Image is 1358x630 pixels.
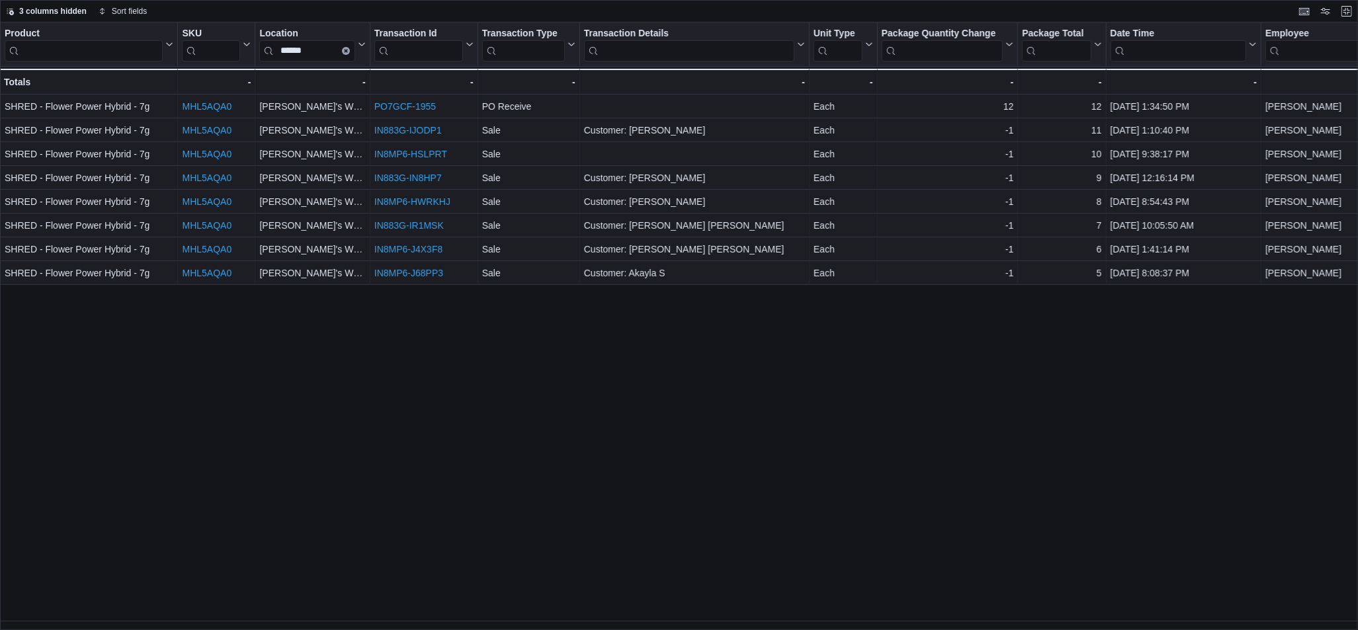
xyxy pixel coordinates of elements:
[814,74,873,90] div: -
[482,146,575,162] div: Sale
[814,194,873,210] div: Each
[1111,74,1257,90] div: -
[259,28,355,40] div: Location
[814,28,863,61] div: Unit Type
[1022,146,1101,162] div: 10
[482,28,575,61] button: Transaction Type
[1339,3,1355,19] button: Exit fullscreen
[1022,28,1091,40] div: Package Total
[259,146,365,162] div: [PERSON_NAME]'s Weston
[584,28,794,61] div: Transaction Details
[182,28,240,40] div: SKU
[342,47,350,55] button: Clear input
[1,3,92,19] button: 3 columns hidden
[19,6,87,17] span: 3 columns hidden
[182,268,232,278] a: MHL5AQA0
[882,98,1014,114] div: 12
[584,170,805,186] div: Customer: [PERSON_NAME]
[182,220,232,231] a: MHL5AQA0
[1022,217,1101,233] div: 7
[882,28,1003,61] div: Package Quantity Change
[374,101,436,112] a: PO7GCF-1955
[1111,98,1257,114] div: [DATE] 1:34:50 PM
[182,196,232,207] a: MHL5AQA0
[482,98,575,114] div: PO Receive
[5,146,173,162] div: SHRED - Flower Power Hybrid - 7g
[814,217,873,233] div: Each
[1111,194,1257,210] div: [DATE] 8:54:43 PM
[5,28,163,61] div: Product
[882,170,1014,186] div: -1
[482,265,575,281] div: Sale
[182,149,232,159] a: MHL5AQA0
[1111,28,1257,61] button: Date Time
[374,196,450,207] a: IN8MP6-HWRKHJ
[1022,265,1101,281] div: 5
[259,194,365,210] div: [PERSON_NAME]'s Weston
[584,217,805,233] div: Customer: [PERSON_NAME] [PERSON_NAME]
[584,28,794,40] div: Transaction Details
[374,268,443,278] a: IN8MP6-J68PP3
[882,146,1014,162] div: -1
[374,74,474,90] div: -
[882,28,1014,61] button: Package Quantity Change
[374,149,447,159] a: IN8MP6-HSLPRT
[1296,3,1312,19] button: Keyboard shortcuts
[482,28,565,40] div: Transaction Type
[1111,265,1257,281] div: [DATE] 8:08:37 PM
[1111,170,1257,186] div: [DATE] 12:16:14 PM
[584,241,805,257] div: Customer: [PERSON_NAME] [PERSON_NAME]
[584,122,805,138] div: Customer: [PERSON_NAME]
[882,265,1014,281] div: -1
[1111,122,1257,138] div: [DATE] 1:10:40 PM
[182,125,232,136] a: MHL5AQA0
[482,122,575,138] div: Sale
[1111,146,1257,162] div: [DATE] 9:38:17 PM
[814,28,873,61] button: Unit Type
[259,74,365,90] div: -
[482,170,575,186] div: Sale
[482,28,565,61] div: Transaction Type
[259,28,365,61] button: LocationClear input
[5,217,173,233] div: SHRED - Flower Power Hybrid - 7g
[182,244,232,255] a: MHL5AQA0
[1318,3,1334,19] button: Display options
[5,265,173,281] div: SHRED - Flower Power Hybrid - 7g
[814,28,863,40] div: Unit Type
[5,122,173,138] div: SHRED - Flower Power Hybrid - 7g
[482,74,575,90] div: -
[112,6,147,17] span: Sort fields
[584,74,805,90] div: -
[882,122,1014,138] div: -1
[814,170,873,186] div: Each
[814,241,873,257] div: Each
[5,98,173,114] div: SHRED - Flower Power Hybrid - 7g
[259,241,365,257] div: [PERSON_NAME]'s Weston
[814,146,873,162] div: Each
[882,241,1014,257] div: -1
[482,241,575,257] div: Sale
[584,265,805,281] div: Customer: Akayla S
[1111,217,1257,233] div: [DATE] 10:05:50 AM
[882,28,1003,40] div: Package Quantity Change
[482,217,575,233] div: Sale
[259,98,365,114] div: [PERSON_NAME]'s Weston
[1022,74,1101,90] div: -
[584,28,805,61] button: Transaction Details
[1111,241,1257,257] div: [DATE] 1:41:14 PM
[182,28,251,61] button: SKU
[5,170,173,186] div: SHRED - Flower Power Hybrid - 7g
[182,173,232,183] a: MHL5AQA0
[182,101,232,112] a: MHL5AQA0
[1022,122,1101,138] div: 11
[5,28,173,61] button: Product
[374,28,463,40] div: Transaction Id
[482,194,575,210] div: Sale
[5,241,173,257] div: SHRED - Flower Power Hybrid - 7g
[374,125,442,136] a: IN883G-IJODP1
[5,28,163,40] div: Product
[1022,194,1101,210] div: 8
[814,265,873,281] div: Each
[182,28,240,61] div: SKU URL
[1111,28,1247,40] div: Date Time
